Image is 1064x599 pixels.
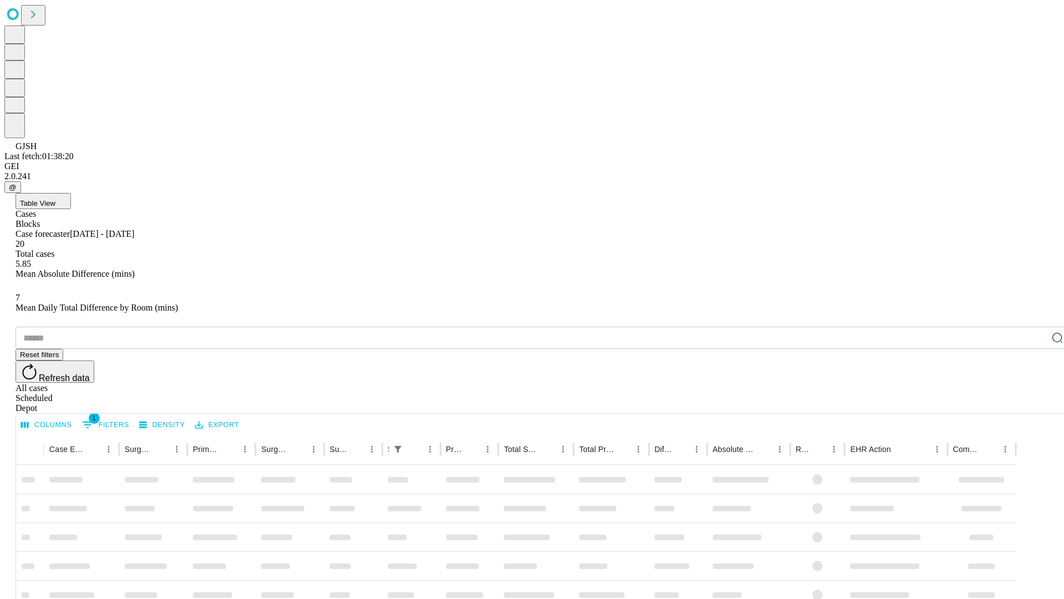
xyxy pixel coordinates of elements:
div: Total Predicted Duration [579,445,614,454]
button: Sort [982,441,997,457]
div: Scheduled In Room Duration [388,445,389,454]
div: Difference [654,445,672,454]
button: Sort [615,441,631,457]
button: Sort [756,441,772,457]
span: GJSH [16,141,37,151]
div: 1 active filter [390,441,406,457]
button: Menu [422,441,438,457]
span: 1 [89,413,100,424]
span: Table View [20,199,55,207]
span: Last fetch: 01:38:20 [4,151,74,161]
button: Menu [772,441,787,457]
div: Predicted In Room Duration [446,445,464,454]
button: Sort [290,441,306,457]
button: Reset filters [16,349,63,361]
span: Refresh data [39,373,90,383]
button: Sort [407,441,422,457]
button: Menu [306,441,321,457]
div: Case Epic Id [49,445,84,454]
button: Menu [929,441,945,457]
button: Select columns [18,417,75,434]
span: 7 [16,293,20,302]
button: Sort [673,441,689,457]
div: Primary Service [193,445,221,454]
button: Table View [16,193,71,209]
button: Menu [101,441,116,457]
button: Menu [997,441,1013,457]
span: Total cases [16,249,54,258]
button: Menu [826,441,842,457]
button: Menu [631,441,646,457]
div: Total Scheduled Duration [504,445,539,454]
button: Sort [349,441,364,457]
button: Sort [464,441,480,457]
button: Sort [154,441,169,457]
div: EHR Action [850,445,891,454]
button: Menu [689,441,704,457]
span: Mean Daily Total Difference by Room (mins) [16,303,178,312]
span: 20 [16,239,24,248]
span: Reset filters [20,351,59,359]
div: 2.0.241 [4,171,1060,181]
button: Show filters [79,416,132,434]
button: Sort [892,441,908,457]
button: Menu [364,441,380,457]
div: Surgery Date [330,445,347,454]
button: Sort [540,441,555,457]
div: Surgeon Name [125,445,152,454]
div: Resolved in EHR [796,445,810,454]
span: Mean Absolute Difference (mins) [16,269,135,278]
div: Comments [953,445,981,454]
button: Sort [85,441,101,457]
span: 5.85 [16,259,31,268]
button: Export [192,417,242,434]
button: Menu [555,441,571,457]
button: Menu [237,441,253,457]
button: Show filters [390,441,406,457]
button: Menu [480,441,495,457]
div: Surgery Name [261,445,289,454]
div: Absolute Difference [713,445,755,454]
span: [DATE] - [DATE] [70,229,134,238]
span: @ [9,183,17,191]
button: Menu [169,441,185,457]
span: Case forecaster [16,229,70,238]
button: Density [136,417,188,434]
div: GEI [4,161,1060,171]
button: Sort [222,441,237,457]
button: Refresh data [16,361,94,383]
button: @ [4,181,21,193]
button: Sort [811,441,826,457]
